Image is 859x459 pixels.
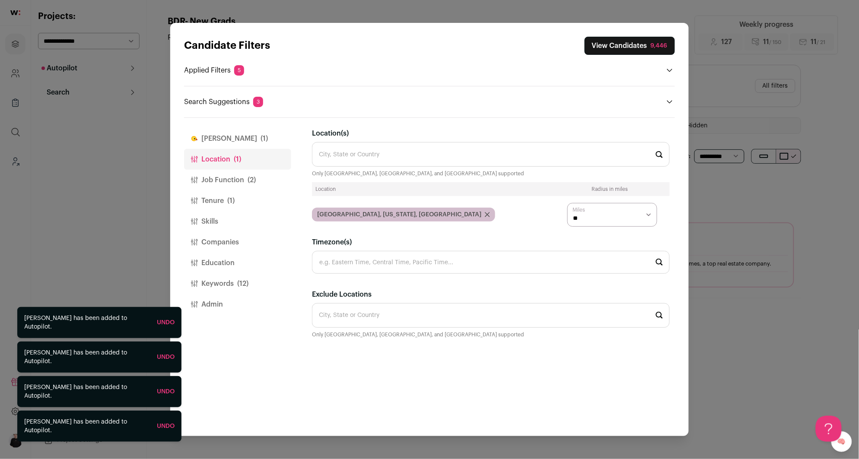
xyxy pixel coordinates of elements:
p: Search Suggestions [184,97,263,107]
button: [PERSON_NAME](1) [184,128,291,149]
button: Education [184,253,291,273]
span: Only [GEOGRAPHIC_DATA], [GEOGRAPHIC_DATA], and [GEOGRAPHIC_DATA] supported [312,170,524,177]
div: Radius in miles [554,186,666,193]
label: Timezone(s) [312,237,670,247]
span: (2) [248,175,256,185]
input: e.g. Eastern Time, Central Time, Pacific Time... [312,251,670,274]
button: Companies [184,232,291,253]
label: Miles [573,206,585,213]
button: Close search preferences [585,37,675,55]
label: Exclude Locations [312,289,372,300]
a: 🧠 [831,431,852,452]
span: (12) [237,279,248,289]
button: Admin [184,294,291,315]
p: Applied Filters [184,65,244,76]
button: Tenure(1) [184,190,291,211]
a: Undo [157,320,175,326]
a: Undo [157,389,175,395]
div: [PERSON_NAME] has been added to Autopilot. [24,348,150,366]
div: Location [315,186,547,193]
span: [GEOGRAPHIC_DATA], [US_STATE], [GEOGRAPHIC_DATA] [317,210,481,219]
button: Location(1) [184,149,291,170]
a: Undo [157,423,175,429]
input: Start typing... [312,303,670,328]
div: [PERSON_NAME] has been added to Autopilot. [24,383,150,400]
div: [PERSON_NAME] has been added to Autopilot. [24,314,150,331]
button: Keywords(12) [184,273,291,294]
span: (1) [227,196,235,206]
button: Skills [184,211,291,232]
div: [PERSON_NAME] has been added to Autopilot. [24,418,150,435]
div: 9,446 [651,41,668,50]
iframe: Help Scout Beacon - Open [816,416,842,442]
a: Undo [157,354,175,360]
strong: Candidate Filters [184,41,270,51]
label: Location(s) [312,128,349,139]
span: 5 [234,65,244,76]
input: Start typing... [312,142,670,167]
span: Only [GEOGRAPHIC_DATA], [GEOGRAPHIC_DATA], and [GEOGRAPHIC_DATA] supported [312,331,524,338]
button: Open applied filters [665,65,675,76]
span: (1) [261,133,268,144]
span: 3 [253,97,263,107]
span: (1) [234,154,241,165]
button: Job Function(2) [184,170,291,190]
